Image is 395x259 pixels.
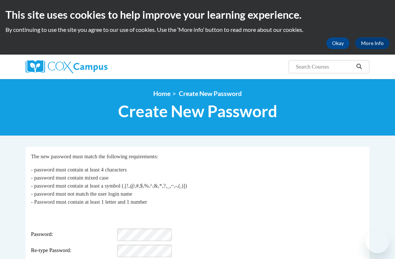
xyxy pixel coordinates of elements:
a: Home [153,90,170,97]
span: - password must contain at least 4 characters - password must contain mixed case - password must ... [31,167,187,205]
span: Password: [31,230,116,238]
iframe: Button to launch messaging window [366,230,389,253]
img: Cox Campus [26,60,108,73]
h2: This site uses cookies to help improve your learning experience. [5,7,390,22]
span: The new password must match the following requirements: [31,153,158,159]
a: More Info [355,37,390,49]
span: Create New Password [179,90,242,97]
span: Create New Password [118,101,277,121]
button: Okay [326,37,350,49]
button: Search [354,62,365,71]
p: By continuing to use the site you agree to our use of cookies. Use the ‘More info’ button to read... [5,26,390,34]
span: Re-type Password: [31,247,116,255]
a: Cox Campus [26,60,133,73]
input: Search Courses [295,62,354,71]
